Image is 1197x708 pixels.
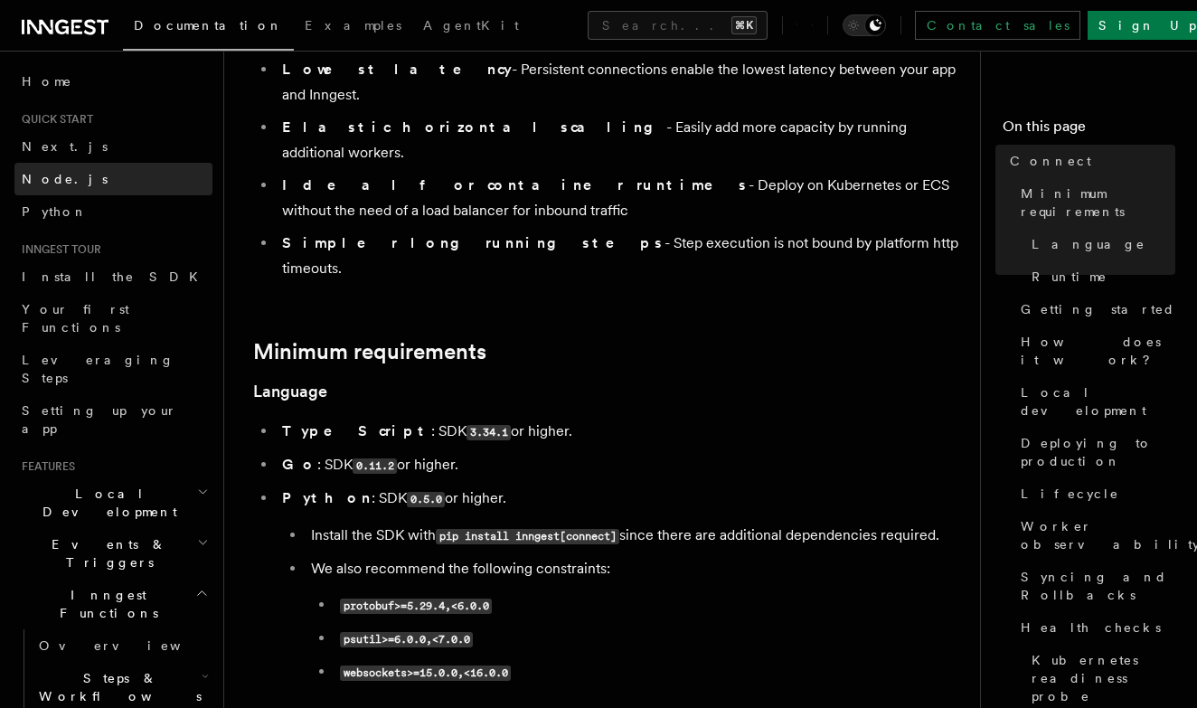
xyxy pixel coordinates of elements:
[134,18,283,33] span: Documentation
[282,456,317,473] strong: Go
[14,579,212,629] button: Inngest Functions
[14,477,212,528] button: Local Development
[423,18,519,33] span: AgentKit
[14,260,212,293] a: Install the SDK
[22,403,177,436] span: Setting up your app
[282,489,372,506] strong: Python
[14,242,101,257] span: Inngest tour
[1021,300,1175,318] span: Getting started
[1021,184,1175,221] span: Minimum requirements
[1021,568,1175,604] span: Syncing and Rollbacks
[1013,177,1175,228] a: Minimum requirements
[306,523,966,549] li: Install the SDK with since there are additional dependencies required.
[306,556,966,685] li: We also recommend the following constraints:
[1013,477,1175,510] a: Lifecycle
[277,231,966,281] li: - Step execution is not bound by platform http timeouts.
[14,195,212,228] a: Python
[277,173,966,223] li: - Deploy on Kubernetes or ECS without the need of a load balancer for inbound traffic
[14,112,93,127] span: Quick start
[1013,326,1175,376] a: How does it work?
[22,72,72,90] span: Home
[14,535,197,571] span: Events & Triggers
[340,599,492,614] code: protobuf>=5.29.4,<6.0.0
[353,458,397,474] code: 0.11.2
[39,638,225,653] span: Overview
[340,632,473,647] code: psutil>=6.0.0,<7.0.0
[436,529,619,544] code: pip install inngest[connect]
[123,5,294,51] a: Documentation
[1010,152,1091,170] span: Connect
[1021,383,1175,420] span: Local development
[1021,333,1175,369] span: How does it work?
[1003,116,1175,145] h4: On this page
[843,14,886,36] button: Toggle dark mode
[1032,651,1175,705] span: Kubernetes readiness probe
[14,293,212,344] a: Your first Functions
[282,422,431,439] strong: TypeScript
[277,452,966,478] li: : SDK or higher.
[282,234,664,251] strong: Simpler long running steps
[14,130,212,163] a: Next.js
[1032,235,1145,253] span: Language
[1032,268,1107,286] span: Runtime
[294,5,412,49] a: Examples
[277,115,966,165] li: - Easily add more capacity by running additional workers.
[1021,434,1175,470] span: Deploying to production
[22,269,209,284] span: Install the SDK
[14,485,197,521] span: Local Development
[340,666,511,681] code: websockets>=15.0.0,<16.0.0
[277,486,966,685] li: : SDK or higher.
[1021,485,1119,503] span: Lifecycle
[253,379,327,404] a: Language
[277,57,966,108] li: - Persistent connections enable the lowest latency between your app and Inngest.
[22,204,88,219] span: Python
[467,425,511,440] code: 3.34.1
[32,669,202,705] span: Steps & Workflows
[1003,145,1175,177] a: Connect
[407,492,445,507] code: 0.5.0
[1013,561,1175,611] a: Syncing and Rollbacks
[915,11,1080,40] a: Contact sales
[1013,427,1175,477] a: Deploying to production
[14,344,212,394] a: Leveraging Steps
[22,172,108,186] span: Node.js
[282,61,512,78] strong: Lowest latency
[22,139,108,154] span: Next.js
[1013,293,1175,326] a: Getting started
[22,353,174,385] span: Leveraging Steps
[282,118,666,136] strong: Elastic horizontal scaling
[14,586,195,622] span: Inngest Functions
[731,16,757,34] kbd: ⌘K
[14,528,212,579] button: Events & Triggers
[1013,611,1175,644] a: Health checks
[277,419,966,445] li: : SDK or higher.
[1024,260,1175,293] a: Runtime
[1021,618,1161,637] span: Health checks
[14,163,212,195] a: Node.js
[14,459,75,474] span: Features
[588,11,768,40] button: Search...⌘K
[14,394,212,445] a: Setting up your app
[412,5,530,49] a: AgentKit
[1024,228,1175,260] a: Language
[1013,510,1175,561] a: Worker observability
[253,339,486,364] a: Minimum requirements
[282,176,749,194] strong: Ideal for container runtimes
[1013,376,1175,427] a: Local development
[32,629,212,662] a: Overview
[22,302,129,335] span: Your first Functions
[305,18,401,33] span: Examples
[14,65,212,98] a: Home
